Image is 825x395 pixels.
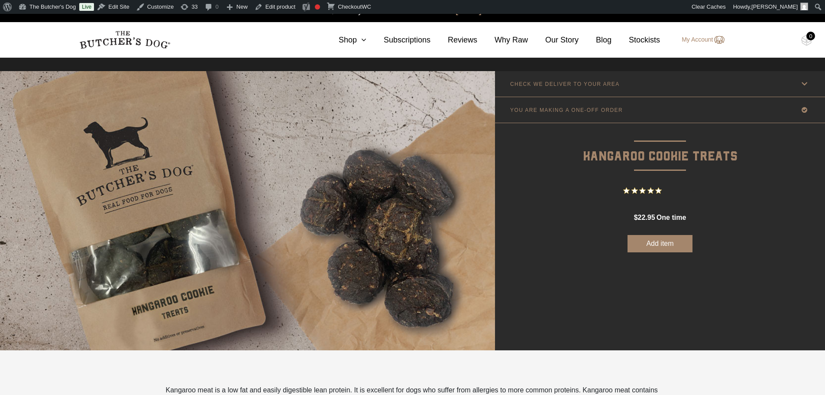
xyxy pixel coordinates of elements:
p: YOU ARE MAKING A ONE-OFF ORDER [510,107,623,113]
span: [PERSON_NAME] [751,3,798,10]
a: CHECK WE DELIVER TO YOUR AREA [495,71,825,97]
a: My Account [673,35,724,45]
a: Subscriptions [366,34,430,46]
a: Stockists [611,34,660,46]
a: Live [79,3,94,11]
div: 0 [806,32,815,40]
p: Kangaroo Cookie Treats [495,123,825,167]
a: close [810,5,816,16]
span: one time [657,214,686,221]
div: Focus keyphrase not set [315,4,320,10]
a: YOU ARE MAKING A ONE-OFF ORDER [495,97,825,123]
img: TBD_Cart-Empty.png [801,35,812,46]
a: Blog [579,34,611,46]
a: Reviews [430,34,477,46]
a: Shop [321,34,366,46]
button: Rated 0 out of 5 stars from 0 reviews. Jump to reviews. [623,184,697,197]
p: CHECK WE DELIVER TO YOUR AREA [510,81,620,87]
a: Our Story [528,34,579,46]
span: $ [634,214,638,221]
span: 22.95 [638,214,655,221]
span: 0 Reviews [666,184,697,197]
button: Add item [628,235,692,252]
a: Why Raw [477,34,528,46]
